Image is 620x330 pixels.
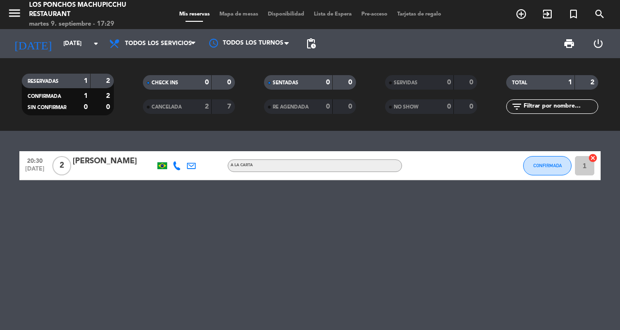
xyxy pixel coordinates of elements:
button: menu [7,6,22,24]
span: Mis reservas [174,12,215,17]
i: [DATE] [7,33,59,54]
strong: 2 [106,78,112,84]
i: search [594,8,605,20]
span: NO SHOW [394,105,418,110]
strong: 0 [447,79,451,86]
strong: 2 [106,93,112,99]
strong: 1 [84,93,88,99]
span: CONFIRMADA [28,94,61,99]
strong: 0 [227,79,233,86]
strong: 0 [326,103,330,110]
div: Los Ponchos Machupicchu Restaurant [29,0,148,19]
button: CONFIRMADA [523,156,572,175]
span: 2 [52,156,71,175]
i: exit_to_app [542,8,553,20]
i: arrow_drop_down [90,38,102,49]
span: Todos los servicios [125,40,192,47]
span: Lista de Espera [309,12,356,17]
strong: 0 [84,104,88,110]
span: print [563,38,575,49]
div: [PERSON_NAME] [73,155,155,168]
strong: 1 [568,79,572,86]
span: CANCELADA [152,105,182,110]
span: RESERVADAS [28,79,59,84]
strong: 0 [348,103,354,110]
strong: 7 [227,103,233,110]
strong: 0 [447,103,451,110]
div: martes 9. septiembre - 17:29 [29,19,148,29]
i: menu [7,6,22,20]
strong: 0 [326,79,330,86]
span: Mapa de mesas [215,12,263,17]
input: Filtrar por nombre... [523,101,598,112]
strong: 0 [205,79,209,86]
span: RE AGENDADA [273,105,309,110]
span: TOTAL [512,80,527,85]
strong: 0 [469,79,475,86]
span: pending_actions [305,38,317,49]
span: SERVIDAS [394,80,418,85]
span: Pre-acceso [356,12,392,17]
span: 20:30 [23,155,47,166]
strong: 1 [84,78,88,84]
i: cancel [588,153,598,163]
span: Disponibilidad [263,12,309,17]
span: SIN CONFIRMAR [28,105,66,110]
i: turned_in_not [568,8,579,20]
strong: 0 [106,104,112,110]
div: LOG OUT [584,29,613,58]
i: filter_list [511,101,523,112]
span: SENTADAS [273,80,298,85]
i: add_circle_outline [515,8,527,20]
span: Tarjetas de regalo [392,12,446,17]
strong: 0 [348,79,354,86]
span: [DATE] [23,166,47,177]
strong: 2 [590,79,596,86]
span: CONFIRMADA [533,163,562,168]
strong: 2 [205,103,209,110]
strong: 0 [469,103,475,110]
span: CHECK INS [152,80,178,85]
span: A la carta [231,163,253,167]
i: power_settings_new [592,38,604,49]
